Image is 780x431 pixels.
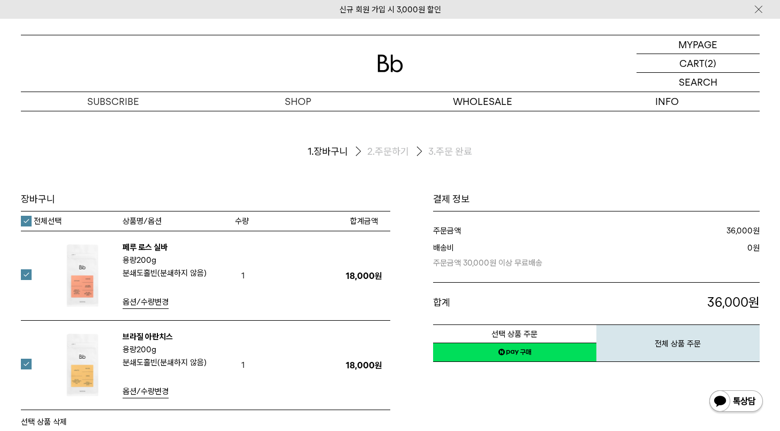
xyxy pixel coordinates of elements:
span: 1 [235,357,251,373]
b: 홀빈(분쇄하지 않음) [143,268,207,278]
span: 1 [235,268,251,284]
th: 수량 [235,211,338,231]
span: 옵션/수량변경 [123,297,169,307]
p: 18,000원 [338,271,390,281]
span: 3. [428,145,436,158]
b: 200g [137,255,156,265]
p: 주문금액 30,000원 이상 무료배송 [433,254,645,269]
button: 전체 상품 주문 [596,324,760,362]
label: 전체선택 [21,216,62,226]
button: 선택 상품 삭제 [21,415,67,428]
strong: 0 [747,243,753,253]
img: 브라질 아란치스 [48,330,117,400]
th: 합계금액 [338,211,390,231]
img: 로고 [377,55,403,72]
a: 신규 회원 가입 시 3,000원 할인 [339,5,441,14]
p: 용량 [123,343,230,356]
button: 선택 상품 주문 [433,324,596,343]
p: (2) [705,54,716,72]
a: 새창 [433,343,596,362]
dt: 주문금액 [433,224,594,237]
li: 장바구니 [308,143,367,161]
img: 페루 로스 실바 [48,241,117,311]
p: 분쇄도 [123,267,230,279]
p: MYPAGE [678,35,717,54]
span: 옵션/수량변경 [123,387,169,396]
h3: 장바구니 [21,193,390,206]
a: 페루 로스 실바 [123,243,168,252]
a: 옵션/수량변경 [123,385,169,398]
p: CART [679,54,705,72]
p: 용량 [123,254,230,267]
b: 200g [137,345,156,354]
p: 분쇄도 [123,356,230,369]
a: MYPAGE [637,35,760,54]
h1: 결제 정보 [433,193,760,206]
th: 상품명/옵션 [123,211,235,231]
li: 주문하기 [367,143,428,161]
img: 카카오톡 채널 1:1 채팅 버튼 [708,389,764,415]
span: 1. [308,145,314,158]
a: 브라질 아란치스 [123,332,173,342]
p: SEARCH [679,73,717,92]
p: INFO [575,92,760,111]
span: 36,000 [707,294,748,310]
a: CART (2) [637,54,760,73]
dd: 원 [594,224,760,237]
a: 옵션/수량변경 [123,296,169,309]
p: 원 [579,293,760,312]
dd: 원 [645,241,760,269]
p: 18,000원 [338,360,390,370]
a: SUBSCRIBE [21,92,206,111]
b: 홀빈(분쇄하지 않음) [143,358,207,367]
span: 2. [367,145,375,158]
strong: 36,000 [726,226,753,236]
dt: 합계 [433,293,579,312]
li: 주문 완료 [428,145,472,158]
p: WHOLESALE [390,92,575,111]
a: SHOP [206,92,390,111]
dt: 배송비 [433,241,645,269]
